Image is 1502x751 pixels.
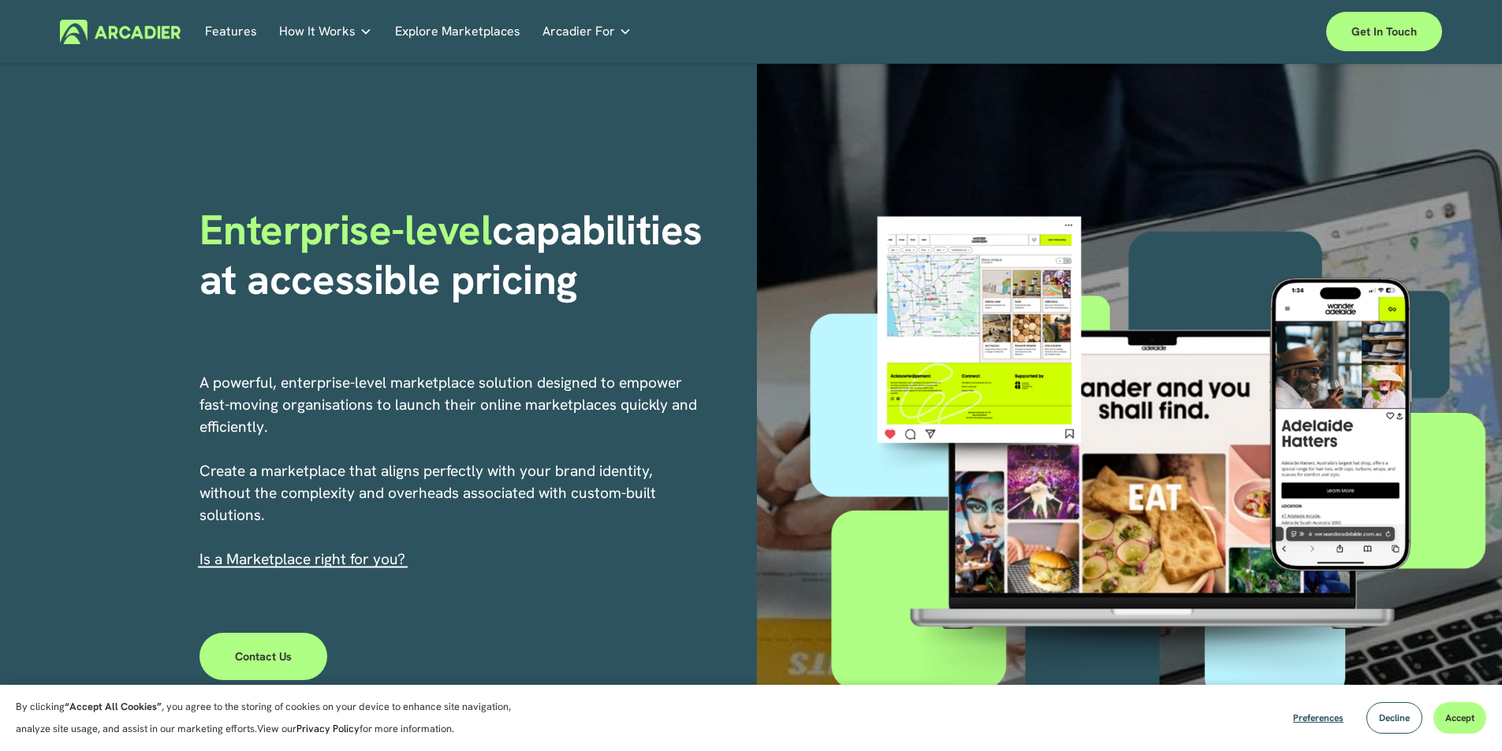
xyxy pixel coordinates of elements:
button: Decline [1366,702,1422,734]
span: Arcadier For [542,20,615,43]
a: folder dropdown [542,20,632,44]
p: A powerful, enterprise-level marketplace solution designed to empower fast-moving organisations t... [199,372,699,571]
span: How It Works [279,20,356,43]
span: I [199,549,405,569]
a: Privacy Policy [296,722,360,735]
strong: capabilities at accessible pricing [199,203,714,306]
a: Features [205,20,257,44]
p: By clicking , you agree to the storing of cookies on your device to enhance site navigation, anal... [16,696,528,740]
a: Explore Marketplaces [395,20,520,44]
img: Arcadier [60,20,181,44]
a: s a Marketplace right for you? [203,549,405,569]
span: Enterprise-level [199,203,493,257]
iframe: Chat Widget [1423,675,1502,751]
a: Get in touch [1326,12,1442,51]
a: folder dropdown [279,20,372,44]
button: Preferences [1281,702,1355,734]
a: Contact Us [199,633,328,680]
span: Preferences [1293,712,1344,724]
strong: “Accept All Cookies” [65,700,162,713]
span: Decline [1379,712,1410,724]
